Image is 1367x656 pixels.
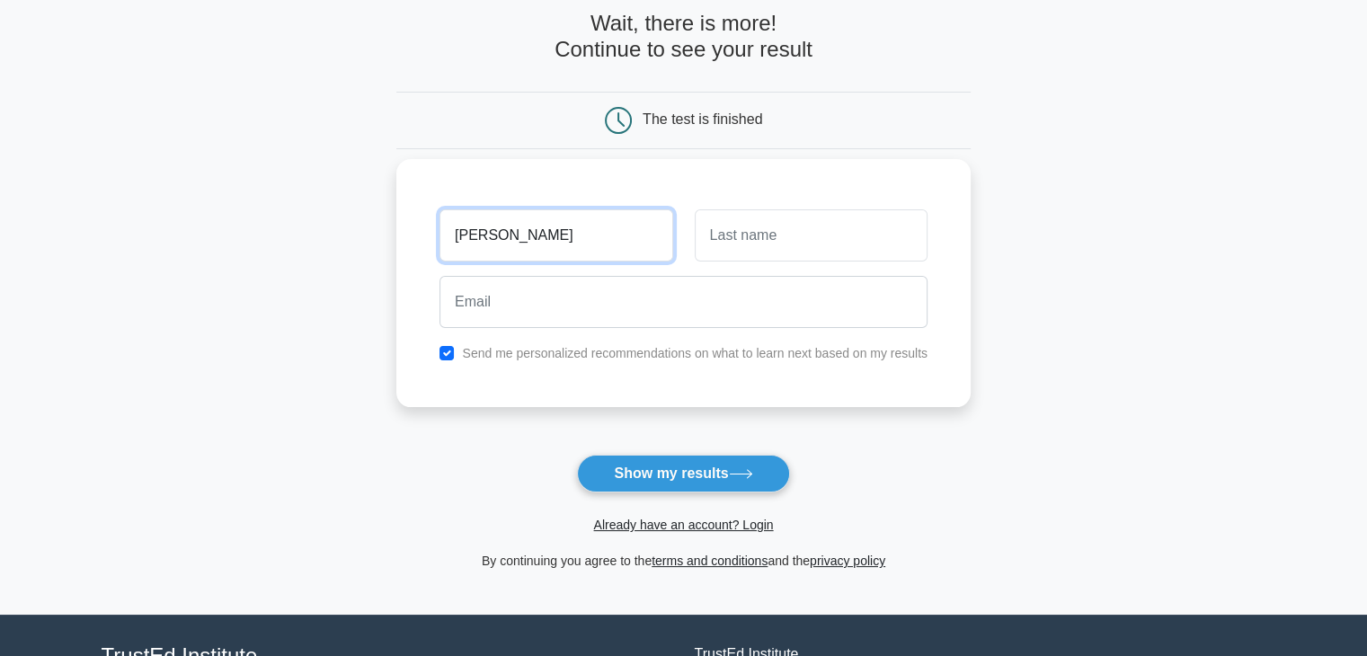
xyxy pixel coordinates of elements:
h4: Wait, there is more! Continue to see your result [396,11,971,63]
button: Show my results [577,455,789,492]
a: Already have an account? Login [593,518,773,532]
a: terms and conditions [652,554,768,568]
input: Email [439,276,928,328]
div: The test is finished [643,111,762,127]
div: By continuing you agree to the and the [386,550,981,572]
a: privacy policy [810,554,885,568]
label: Send me personalized recommendations on what to learn next based on my results [462,346,928,360]
input: Last name [695,209,928,262]
input: First name [439,209,672,262]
